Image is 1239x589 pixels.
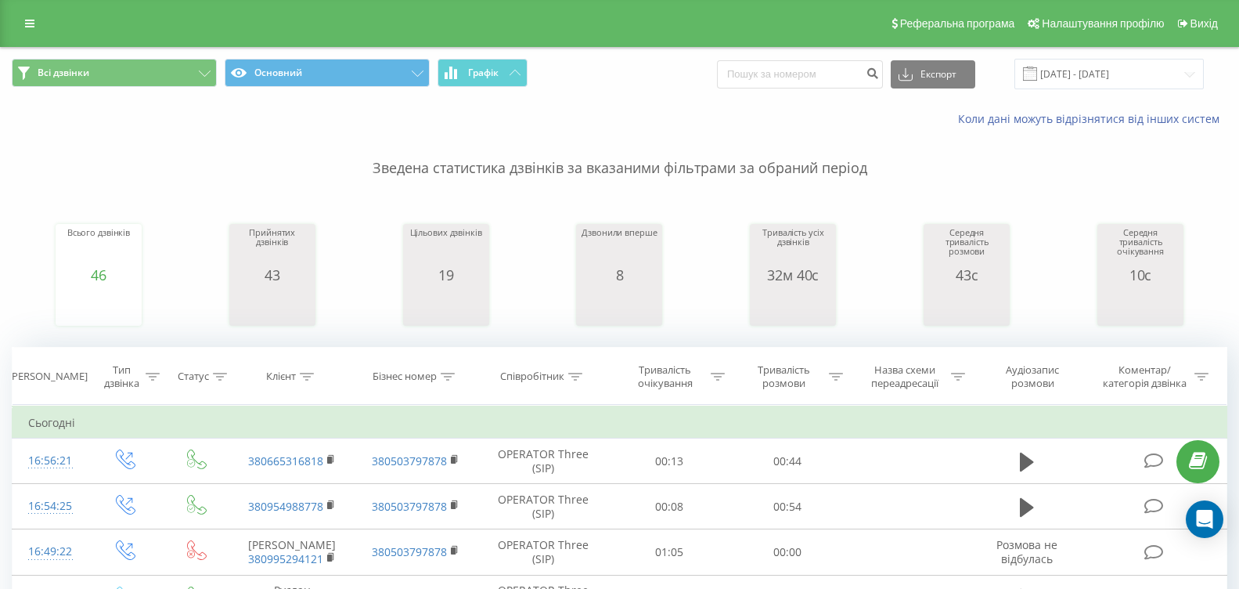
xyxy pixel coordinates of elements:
span: Графік [468,67,499,78]
div: Всього дзвінків [67,228,130,267]
p: Зведена статистика дзвінків за вказаними фільтрами за обраний період [12,127,1227,179]
td: OPERATOR Three (SIP) [477,529,610,575]
div: Тип дзвінка [102,363,142,390]
div: 8 [582,267,657,283]
td: OPERATOR Three (SIP) [477,484,610,529]
button: Експорт [891,60,975,89]
div: Коментар/категорія дзвінка [1099,363,1190,390]
div: 46 [67,267,130,283]
button: Графік [438,59,528,87]
div: 32м 40с [754,267,832,283]
td: 01:05 [610,529,729,575]
button: Всі дзвінки [12,59,217,87]
td: 00:44 [729,439,848,484]
input: Пошук за номером [717,60,883,89]
div: 16:56:21 [28,446,72,476]
td: 00:00 [729,529,848,575]
div: 16:54:25 [28,491,72,522]
div: Прийнятих дзвінків [233,228,312,267]
div: Цільових дзвінків [410,228,482,267]
td: Сьогодні [13,407,1227,439]
span: Всі дзвінки [38,67,89,79]
div: Тривалість розмови [743,363,826,390]
div: 43 [233,267,312,283]
a: 380503797878 [372,499,447,514]
a: 380503797878 [372,544,447,559]
span: Реферальна програма [900,17,1015,30]
td: 00:08 [610,484,729,529]
td: [PERSON_NAME] [230,529,354,575]
div: 10с [1101,267,1180,283]
div: Назва схеми переадресації [863,363,947,390]
div: Тривалість очікування [624,363,707,390]
div: Статус [178,370,209,384]
span: Вихід [1190,17,1218,30]
span: Розмова не відбулась [996,537,1057,566]
div: Клієнт [266,370,296,384]
div: Дзвонили вперше [582,228,657,267]
td: 00:13 [610,439,729,484]
div: 43с [927,267,1006,283]
div: [PERSON_NAME] [9,370,88,384]
a: 380995294121 [248,551,323,566]
div: Аудіозапис розмови [985,363,1081,390]
div: 19 [410,267,482,283]
a: 380503797878 [372,453,447,468]
div: Тривалість усіх дзвінків [754,228,832,267]
span: Налаштування профілю [1042,17,1164,30]
div: Open Intercom Messenger [1186,500,1223,538]
a: 380665316818 [248,453,323,468]
div: Бізнес номер [373,370,437,384]
button: Основний [225,59,430,87]
a: Коли дані можуть відрізнятися вiд інших систем [958,111,1227,126]
div: Співробітник [500,370,564,384]
div: Середня тривалість очікування [1101,228,1180,267]
td: OPERATOR Three (SIP) [477,439,610,484]
td: 00:54 [729,484,848,529]
div: 16:49:22 [28,537,72,567]
a: 380954988778 [248,499,323,514]
div: Середня тривалість розмови [927,228,1006,267]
